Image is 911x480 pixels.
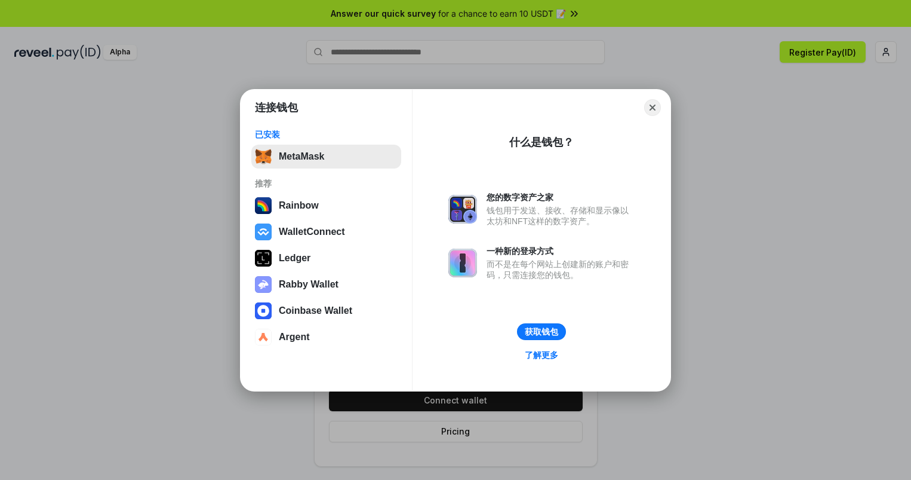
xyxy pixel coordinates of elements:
div: 而不是在每个网站上创建新的账户和密码，只需连接您的钱包。 [487,259,635,280]
div: 钱包用于发送、接收、存储和显示像以太坊和NFT这样的数字资产。 [487,205,635,227]
div: Rainbow [279,200,319,211]
div: Ledger [279,253,310,264]
div: WalletConnect [279,227,345,237]
img: svg+xml,%3Csvg%20xmlns%3D%22http%3A%2F%2Fwww.w3.org%2F2000%2Fsvg%22%20fill%3D%22none%22%20viewBox... [448,195,477,224]
div: 推荐 [255,178,398,189]
button: Coinbase Wallet [251,299,401,323]
div: Coinbase Wallet [279,305,352,316]
img: svg+xml,%3Csvg%20xmlns%3D%22http%3A%2F%2Fwww.w3.org%2F2000%2Fsvg%22%20fill%3D%22none%22%20viewBox... [448,249,477,277]
button: Argent [251,325,401,349]
button: MetaMask [251,145,401,169]
a: 了解更多 [518,347,565,363]
img: svg+xml,%3Csvg%20width%3D%22120%22%20height%3D%22120%22%20viewBox%3D%220%200%20120%20120%22%20fil... [255,197,272,214]
img: svg+xml,%3Csvg%20xmlns%3D%22http%3A%2F%2Fwww.w3.org%2F2000%2Fsvg%22%20width%3D%2228%22%20height%3... [255,250,272,267]
button: Rainbow [251,194,401,218]
div: 已安装 [255,129,398,140]
div: 了解更多 [525,350,558,360]
div: 获取钱包 [525,326,558,337]
img: svg+xml,%3Csvg%20fill%3D%22none%22%20height%3D%2233%22%20viewBox%3D%220%200%2035%2033%22%20width%... [255,148,272,165]
div: 一种新的登录方式 [487,246,635,256]
div: 什么是钱包？ [509,135,574,149]
img: svg+xml,%3Csvg%20width%3D%2228%22%20height%3D%2228%22%20viewBox%3D%220%200%2028%2028%22%20fill%3D... [255,302,272,319]
img: svg+xml,%3Csvg%20width%3D%2228%22%20height%3D%2228%22%20viewBox%3D%220%200%2028%2028%22%20fill%3D... [255,329,272,346]
h1: 连接钱包 [255,100,298,115]
div: Rabby Wallet [279,279,338,290]
button: Close [644,99,661,116]
button: 获取钱包 [517,323,566,340]
button: WalletConnect [251,220,401,244]
div: Argent [279,332,310,343]
button: Rabby Wallet [251,273,401,296]
div: 您的数字资产之家 [487,192,635,203]
button: Ledger [251,246,401,270]
img: svg+xml,%3Csvg%20xmlns%3D%22http%3A%2F%2Fwww.w3.org%2F2000%2Fsvg%22%20fill%3D%22none%22%20viewBox... [255,276,272,293]
div: MetaMask [279,151,324,162]
img: svg+xml,%3Csvg%20width%3D%2228%22%20height%3D%2228%22%20viewBox%3D%220%200%2028%2028%22%20fill%3D... [255,224,272,240]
